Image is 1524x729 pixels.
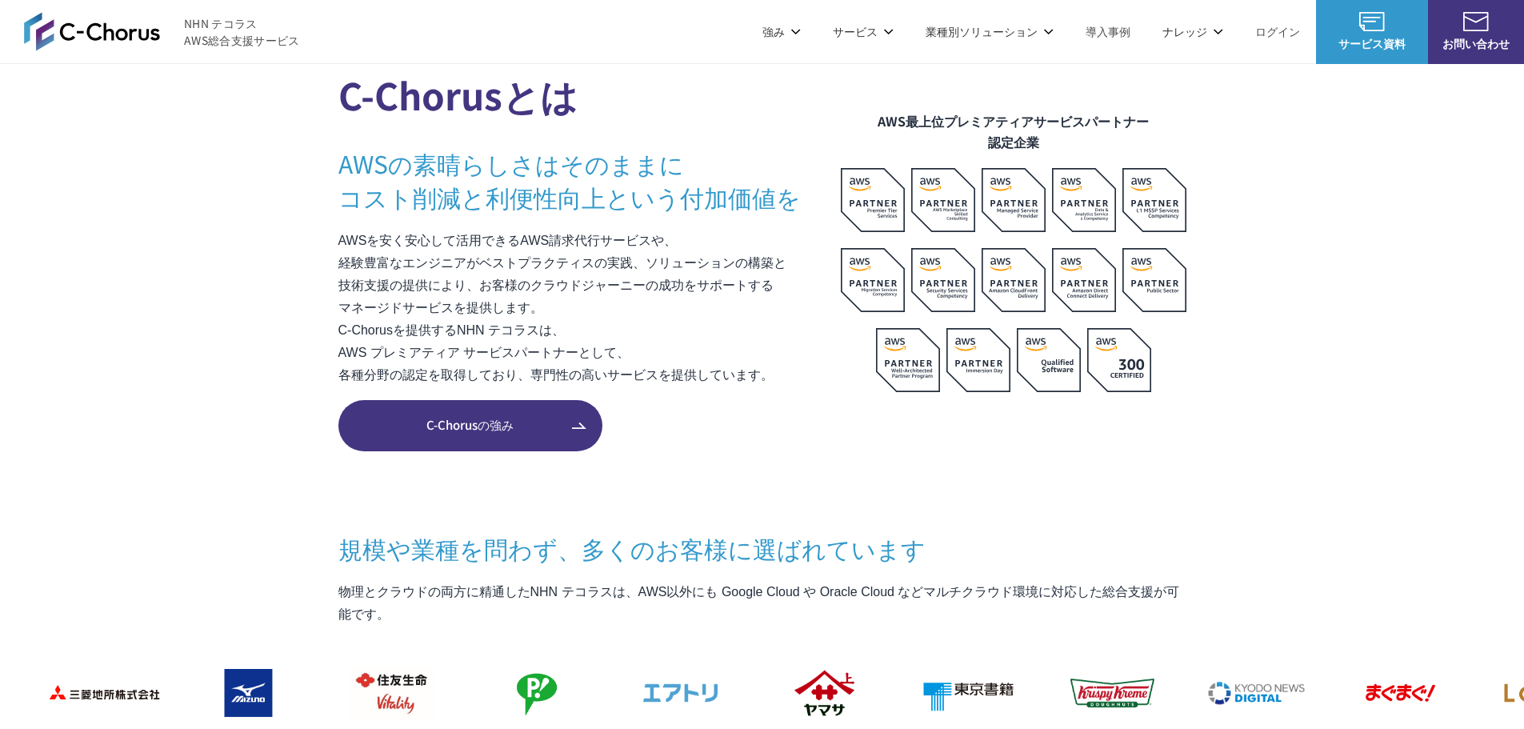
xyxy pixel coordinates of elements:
[338,416,602,435] span: C-Chorusの強み
[1255,23,1300,40] a: ログイン
[1463,12,1489,31] img: お問い合わせ
[24,12,160,50] img: AWS総合支援サービス C-Chorus
[914,661,1042,725] img: クリスピー・クリーム・ドーナツ
[338,230,841,387] p: AWSを安く安心して活用できるAWS請求代行サービスや、 経験豊富なエンジニアがベストプラクティスの実践、ソリューションの構築と 技術支援の提供により、お客様のクラウドジャーニーの成功をサポート...
[626,661,754,725] img: ヤマサ醤油
[1086,23,1130,40] a: 導入事例
[1202,661,1330,725] img: まぐまぐ
[338,531,1186,565] h3: 規模や業種を問わず、 多くのお客様に選ばれています
[338,661,466,725] img: フジモトHD
[926,23,1054,40] p: 業種別ソリューション
[24,12,300,50] a: AWS総合支援サービス C-Chorus NHN テコラスAWS総合支援サービス
[762,23,801,40] p: 強み
[770,661,898,725] img: 東京書籍
[50,661,178,725] img: ミズノ
[338,400,602,451] a: C-Chorusの強み
[338,581,1186,626] p: 物理とクラウドの両方に精通したNHN テコラスは、AWS以外にも Google Cloud や Oracle Cloud などマルチクラウド環境に対応した総合支援が可能です。
[1058,660,1186,724] img: 共同通信デジタル
[184,15,300,49] span: NHN テコラス AWS総合支援サービス
[1428,35,1524,52] span: お問い合わせ
[1346,661,1474,725] img: ラクサス・テクノロジーズ
[1316,35,1428,52] span: サービス資料
[338,146,841,214] h3: AWSの素晴らしさはそのままに コスト削減と利便性向上という付加価値を
[841,110,1186,152] figcaption: AWS最上位プレミアティアサービスパートナー 認定企業
[194,661,322,725] img: 住友生命保険相互
[482,661,610,725] img: エアトリ
[1162,23,1223,40] p: ナレッジ
[833,23,894,40] p: サービス
[1359,12,1385,31] img: AWS総合支援サービス C-Chorus サービス資料
[338,52,841,122] h2: C-Chorusとは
